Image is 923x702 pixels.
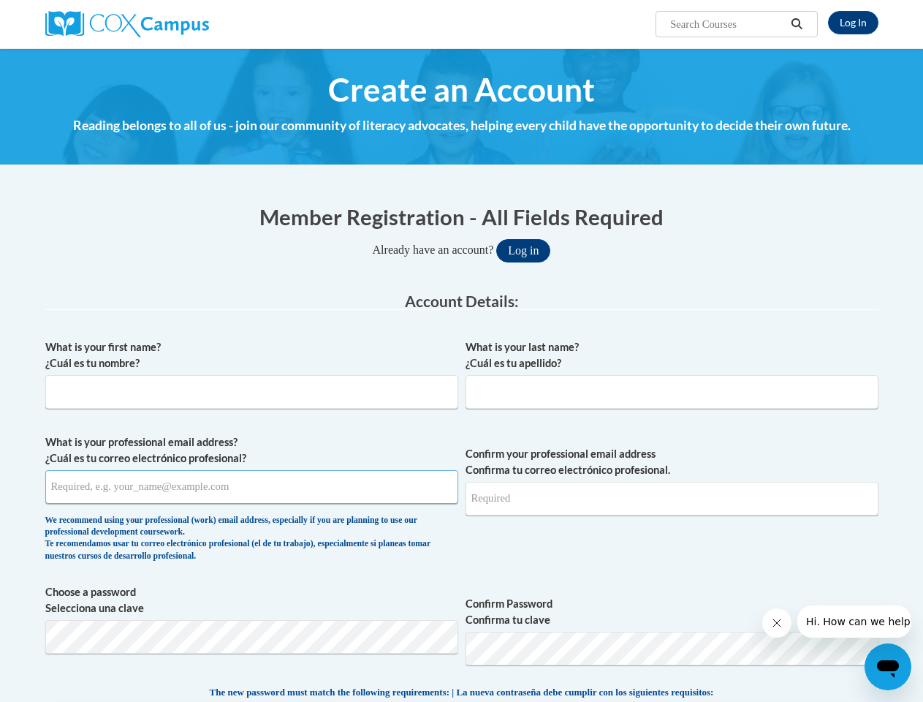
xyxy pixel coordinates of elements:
[466,446,878,478] label: Confirm your professional email address Confirma tu correo electrónico profesional.
[466,339,878,371] label: What is your last name? ¿Cuál es tu apellido?
[466,375,878,409] input: Metadata input
[45,339,458,371] label: What is your first name? ¿Cuál es tu nombre?
[210,686,714,699] span: The new password must match the following requirements: | La nueva contraseña debe cumplir con lo...
[786,15,808,33] button: Search
[496,239,550,263] button: Log in
[466,596,878,628] label: Confirm Password Confirma tu clave
[45,584,458,616] label: Choose a password Selecciona una clave
[45,375,458,409] input: Metadata input
[45,11,209,37] img: Cox Campus
[466,482,878,516] input: Required
[669,15,786,33] input: Search Courses
[45,434,458,467] label: What is your professional email address? ¿Cuál es tu correo electrónico profesional?
[45,470,458,504] input: Metadata input
[797,605,911,638] iframe: Message from company
[373,244,494,256] span: Already have an account?
[9,10,118,22] span: Hi. How can we help?
[405,292,519,310] span: Account Details:
[45,202,878,232] h1: Member Registration - All Fields Required
[45,515,458,563] div: We recommend using your professional (work) email address, especially if you are planning to use ...
[328,70,595,109] span: Create an Account
[865,643,911,690] iframe: Button to launch messaging window
[828,11,878,34] a: Log In
[762,608,791,638] iframe: Close message
[45,116,878,135] h4: Reading belongs to all of us - join our community of literacy advocates, helping every child have...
